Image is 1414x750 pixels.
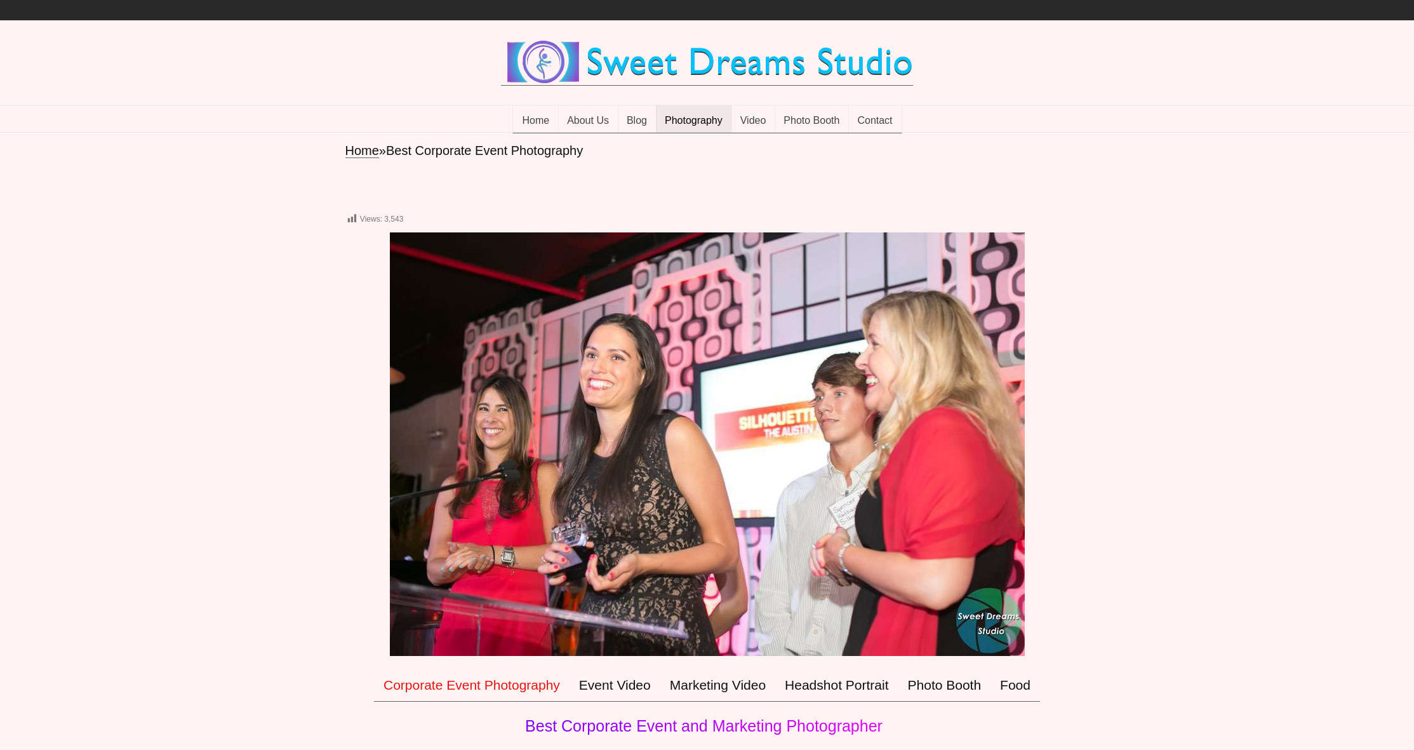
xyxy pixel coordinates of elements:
[740,115,766,128] span: Video
[379,144,386,157] span: »
[656,105,732,133] a: Photography
[618,105,657,133] a: Blog
[345,144,379,158] a: Home
[567,115,609,128] span: About Us
[775,105,849,133] a: Photo Booth
[665,115,723,128] span: Photography
[775,669,898,702] a: Headshot Portrait
[660,669,775,702] a: Marketing Video
[731,105,776,133] a: Video
[501,39,913,85] img: Best Wedding Event Photography Photo Booth Videography NJ NY
[898,669,991,702] a: Photo Booth
[384,215,403,224] span: 3,543
[386,144,583,157] span: Best Corporate Event Photography
[857,115,892,128] span: Contact
[374,669,570,702] a: Corporate Event Photography
[990,669,1040,702] a: Food
[512,105,559,133] a: Home
[525,717,883,735] span: Best Corporate Event and Marketing Photographer
[390,232,1025,656] img: corporate event party photographer photography new jersey new york city awards show conference
[558,105,618,133] a: About Us
[360,215,382,224] span: Views:
[522,115,549,128] span: Home
[627,115,647,128] span: Blog
[570,669,660,702] a: Event Video
[784,115,839,128] span: Photo Booth
[848,105,902,133] a: Contact
[345,142,1069,159] nav: breadcrumbs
